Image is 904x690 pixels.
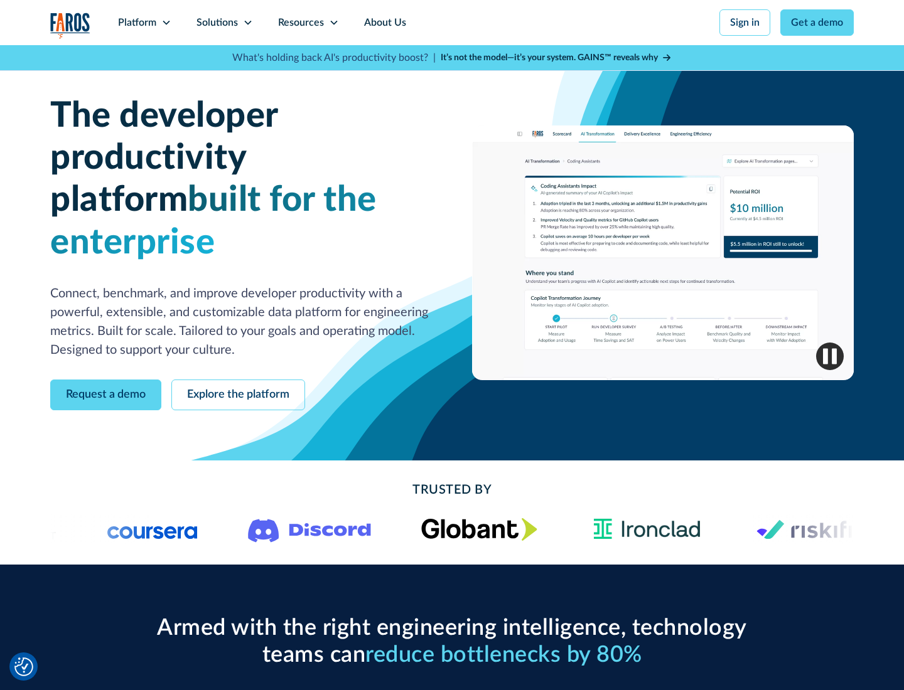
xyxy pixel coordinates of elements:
img: Ironclad Logo [588,514,706,544]
img: Logo of the online learning platform Coursera. [107,519,198,539]
img: Revisit consent button [14,657,33,676]
a: Explore the platform [171,379,305,410]
a: Get a demo [780,9,854,36]
h2: Armed with the right engineering intelligence, technology teams can [151,615,753,669]
img: Pause video [816,342,844,370]
img: Logo of the analytics and reporting company Faros. [50,13,90,38]
a: home [50,13,90,38]
h1: The developer productivity platform [50,95,432,264]
button: Cookie Settings [14,657,33,676]
span: reduce bottlenecks by 80% [365,644,642,666]
strong: It’s not the model—it’s your system. GAINS™ reveals why [441,53,658,62]
a: It’s not the model—it’s your system. GAINS™ reveals why [441,51,672,65]
p: Connect, benchmark, and improve developer productivity with a powerful, extensible, and customiza... [50,284,432,359]
img: Logo of the communication platform Discord. [248,516,371,543]
h2: Trusted By [151,480,753,499]
img: Globant's logo [421,517,537,541]
div: Platform [118,15,156,30]
span: built for the enterprise [50,183,377,260]
div: Solutions [196,15,238,30]
a: Sign in [719,9,770,36]
div: Resources [278,15,324,30]
a: Request a demo [50,379,161,410]
p: What's holding back AI's productivity boost? | [232,50,436,65]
